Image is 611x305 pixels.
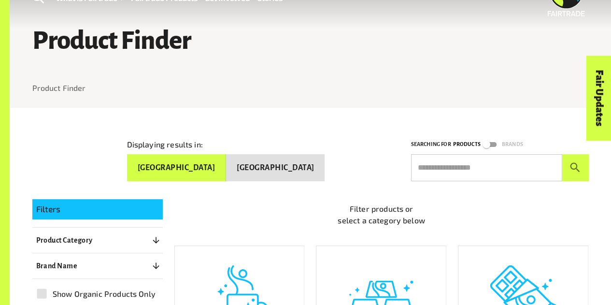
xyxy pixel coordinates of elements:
p: Filter products or select a category below [174,203,589,226]
p: Products [453,140,480,149]
button: [GEOGRAPHIC_DATA] [127,154,226,181]
p: Filters [36,203,159,216]
a: Product Finder [32,83,86,92]
p: Displaying results in: [127,139,203,150]
button: Brand Name [32,257,163,275]
p: Searching for [411,140,451,149]
button: Product Category [32,232,163,249]
p: Product Category [36,234,93,246]
nav: breadcrumb [32,82,589,94]
p: Brand Name [36,260,78,272]
button: [GEOGRAPHIC_DATA] [226,154,325,181]
span: Show Organic Products Only [53,288,156,300]
p: Brands [502,140,523,149]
